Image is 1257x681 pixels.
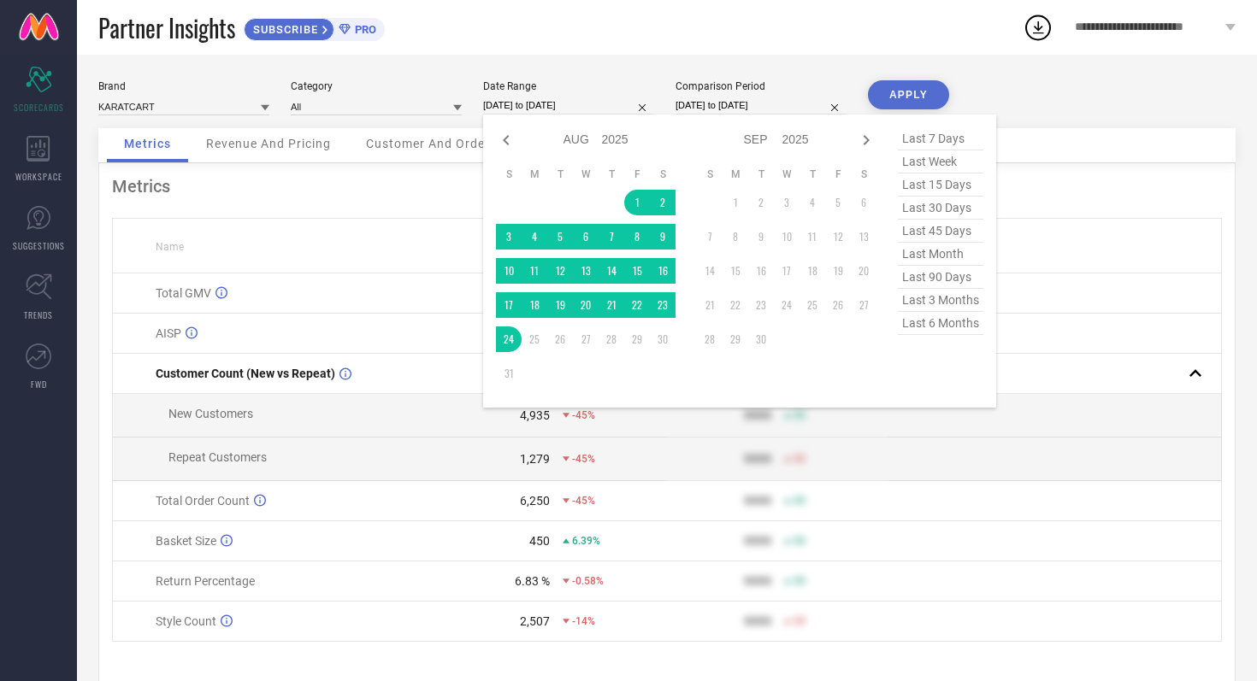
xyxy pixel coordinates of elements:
td: Wed Sep 17 2025 [774,258,800,284]
div: Next month [856,130,876,150]
div: 9999 [744,614,771,628]
div: 4,935 [520,408,550,422]
td: Sun Sep 07 2025 [697,224,723,250]
button: APPLY [868,80,949,109]
td: Sat Aug 16 2025 [650,258,676,284]
td: Mon Sep 15 2025 [723,258,748,284]
td: Fri Aug 08 2025 [624,224,650,250]
td: Wed Sep 24 2025 [774,292,800,318]
span: -0.58% [572,575,604,587]
th: Tuesday [547,167,573,181]
span: last 3 months [898,289,983,312]
td: Wed Aug 20 2025 [573,292,599,318]
td: Fri Aug 15 2025 [624,258,650,284]
th: Wednesday [774,167,800,181]
div: 9999 [744,408,771,422]
span: Total Order Count [156,494,250,508]
div: 9999 [744,534,771,548]
span: SUGGESTIONS [13,239,65,252]
div: 450 [529,534,550,548]
td: Thu Sep 25 2025 [800,292,825,318]
div: Metrics [112,176,1222,197]
span: last 30 days [898,197,983,220]
div: 1,279 [520,452,550,466]
td: Mon Aug 04 2025 [522,224,547,250]
span: 50 [794,495,806,507]
td: Mon Sep 01 2025 [723,190,748,215]
span: New Customers [168,407,253,420]
th: Sunday [496,167,522,181]
td: Tue Sep 02 2025 [748,190,774,215]
td: Sun Sep 21 2025 [697,292,723,318]
td: Wed Aug 27 2025 [573,326,599,352]
td: Fri Aug 22 2025 [624,292,650,318]
th: Wednesday [573,167,599,181]
td: Thu Sep 18 2025 [800,258,825,284]
span: Customer Count (New vs Repeat) [156,367,335,380]
div: 9999 [744,494,771,508]
input: Select comparison period [676,97,847,114]
input: Select date range [483,97,654,114]
span: Partner Insights [98,10,235,45]
td: Sun Aug 24 2025 [496,326,522,352]
td: Fri Aug 29 2025 [624,326,650,352]
span: last 6 months [898,312,983,335]
div: Category [291,80,462,92]
td: Sat Sep 13 2025 [851,224,876,250]
span: 50 [794,409,806,421]
span: last month [898,243,983,266]
td: Mon Aug 18 2025 [522,292,547,318]
td: Sun Aug 10 2025 [496,258,522,284]
th: Sunday [697,167,723,181]
td: Mon Sep 08 2025 [723,224,748,250]
td: Wed Sep 03 2025 [774,190,800,215]
td: Tue Aug 19 2025 [547,292,573,318]
td: Tue Aug 26 2025 [547,326,573,352]
span: Name [156,241,184,253]
td: Sat Aug 09 2025 [650,224,676,250]
td: Fri Sep 19 2025 [825,258,851,284]
span: last 90 days [898,266,983,289]
div: Comparison Period [676,80,847,92]
span: last 15 days [898,173,983,197]
div: Brand [98,80,269,92]
td: Fri Sep 26 2025 [825,292,851,318]
th: Thursday [800,167,825,181]
td: Sat Aug 30 2025 [650,326,676,352]
span: WORKSPACE [15,170,62,183]
td: Tue Sep 09 2025 [748,224,774,250]
span: AISP [156,326,181,340]
td: Sun Aug 03 2025 [496,224,522,250]
span: SCORECARDS [14,101,64,114]
td: Wed Aug 06 2025 [573,224,599,250]
th: Friday [825,167,851,181]
td: Sat Sep 27 2025 [851,292,876,318]
span: Revenue And Pricing [206,137,331,150]
td: Tue Sep 23 2025 [748,292,774,318]
div: 9999 [744,452,771,466]
span: last week [898,150,983,173]
span: last 7 days [898,127,983,150]
td: Fri Aug 01 2025 [624,190,650,215]
span: 50 [794,575,806,587]
td: Tue Aug 12 2025 [547,258,573,284]
td: Mon Aug 11 2025 [522,258,547,284]
td: Wed Sep 10 2025 [774,224,800,250]
div: Date Range [483,80,654,92]
td: Wed Aug 13 2025 [573,258,599,284]
a: SUBSCRIBEPRO [244,14,385,41]
td: Sun Aug 17 2025 [496,292,522,318]
span: Total GMV [156,286,211,300]
td: Sat Aug 02 2025 [650,190,676,215]
td: Thu Aug 21 2025 [599,292,624,318]
div: 2,507 [520,614,550,628]
span: 50 [794,535,806,547]
td: Mon Aug 25 2025 [522,326,547,352]
th: Thursday [599,167,624,181]
td: Tue Sep 16 2025 [748,258,774,284]
span: Return Percentage [156,574,255,588]
span: -45% [572,453,595,465]
div: Previous month [496,130,516,150]
td: Sun Sep 14 2025 [697,258,723,284]
td: Thu Sep 11 2025 [800,224,825,250]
